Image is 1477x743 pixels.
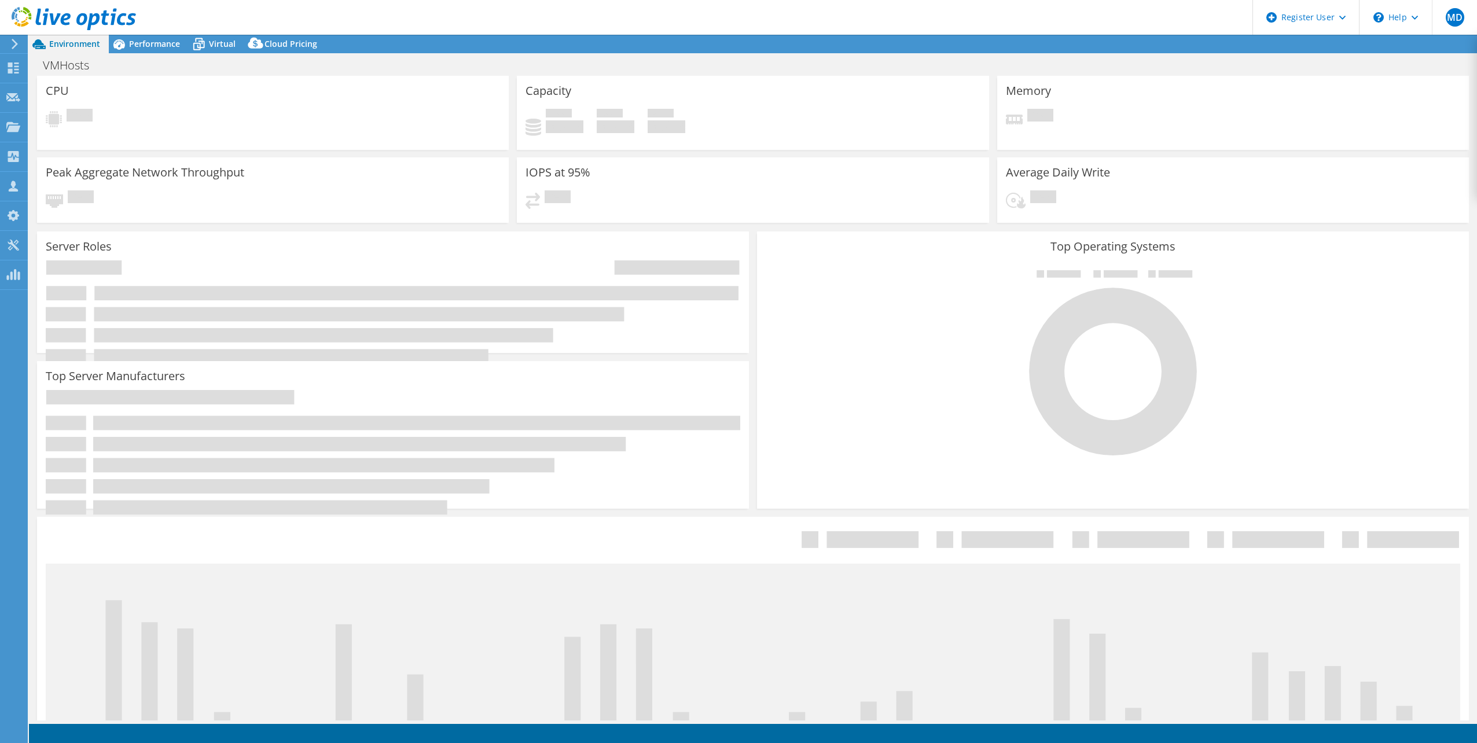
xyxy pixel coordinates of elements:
[766,240,1460,253] h3: Top Operating Systems
[46,370,185,382] h3: Top Server Manufacturers
[545,190,571,206] span: Pending
[597,120,634,133] h4: 0 GiB
[49,38,100,49] span: Environment
[546,109,572,120] span: Used
[1030,190,1056,206] span: Pending
[648,109,674,120] span: Total
[1446,8,1464,27] span: MD
[526,166,590,179] h3: IOPS at 95%
[1373,12,1384,23] svg: \n
[526,84,571,97] h3: Capacity
[46,240,112,253] h3: Server Roles
[46,84,69,97] h3: CPU
[597,109,623,120] span: Free
[67,109,93,124] span: Pending
[209,38,236,49] span: Virtual
[46,166,244,179] h3: Peak Aggregate Network Throughput
[1027,109,1053,124] span: Pending
[264,38,317,49] span: Cloud Pricing
[1006,84,1051,97] h3: Memory
[68,190,94,206] span: Pending
[38,59,107,72] h1: VMHosts
[546,120,583,133] h4: 0 GiB
[1006,166,1110,179] h3: Average Daily Write
[129,38,180,49] span: Performance
[648,120,685,133] h4: 0 GiB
